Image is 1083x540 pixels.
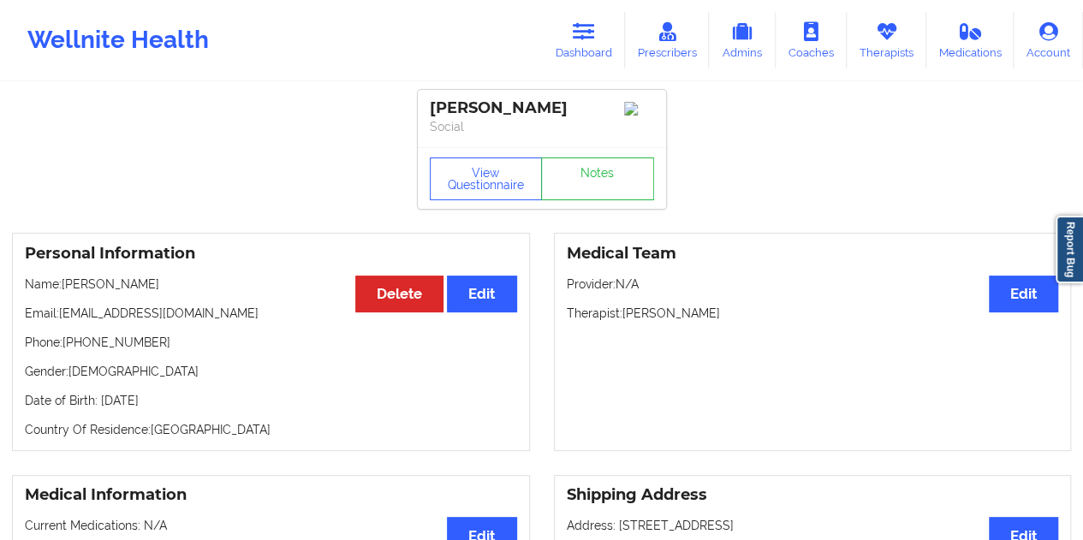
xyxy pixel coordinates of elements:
[1056,216,1083,283] a: Report Bug
[447,276,516,312] button: Edit
[1014,12,1083,68] a: Account
[624,102,654,116] img: Image%2Fplaceholer-image.png
[926,12,1015,68] a: Medications
[776,12,847,68] a: Coaches
[625,12,710,68] a: Prescribers
[430,98,654,118] div: [PERSON_NAME]
[567,276,1059,293] p: Provider: N/A
[25,392,517,409] p: Date of Birth: [DATE]
[989,276,1058,312] button: Edit
[430,118,654,135] p: Social
[25,363,517,380] p: Gender: [DEMOGRAPHIC_DATA]
[25,244,517,264] h3: Personal Information
[567,517,1059,534] p: Address: [STREET_ADDRESS]
[709,12,776,68] a: Admins
[567,485,1059,505] h3: Shipping Address
[355,276,443,312] button: Delete
[567,244,1059,264] h3: Medical Team
[847,12,926,68] a: Therapists
[543,12,625,68] a: Dashboard
[25,517,517,534] p: Current Medications: N/A
[25,305,517,322] p: Email: [EMAIL_ADDRESS][DOMAIN_NAME]
[25,485,517,505] h3: Medical Information
[567,305,1059,322] p: Therapist: [PERSON_NAME]
[25,334,517,351] p: Phone: [PHONE_NUMBER]
[541,157,654,200] a: Notes
[25,421,517,438] p: Country Of Residence: [GEOGRAPHIC_DATA]
[25,276,517,293] p: Name: [PERSON_NAME]
[430,157,543,200] button: View Questionnaire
